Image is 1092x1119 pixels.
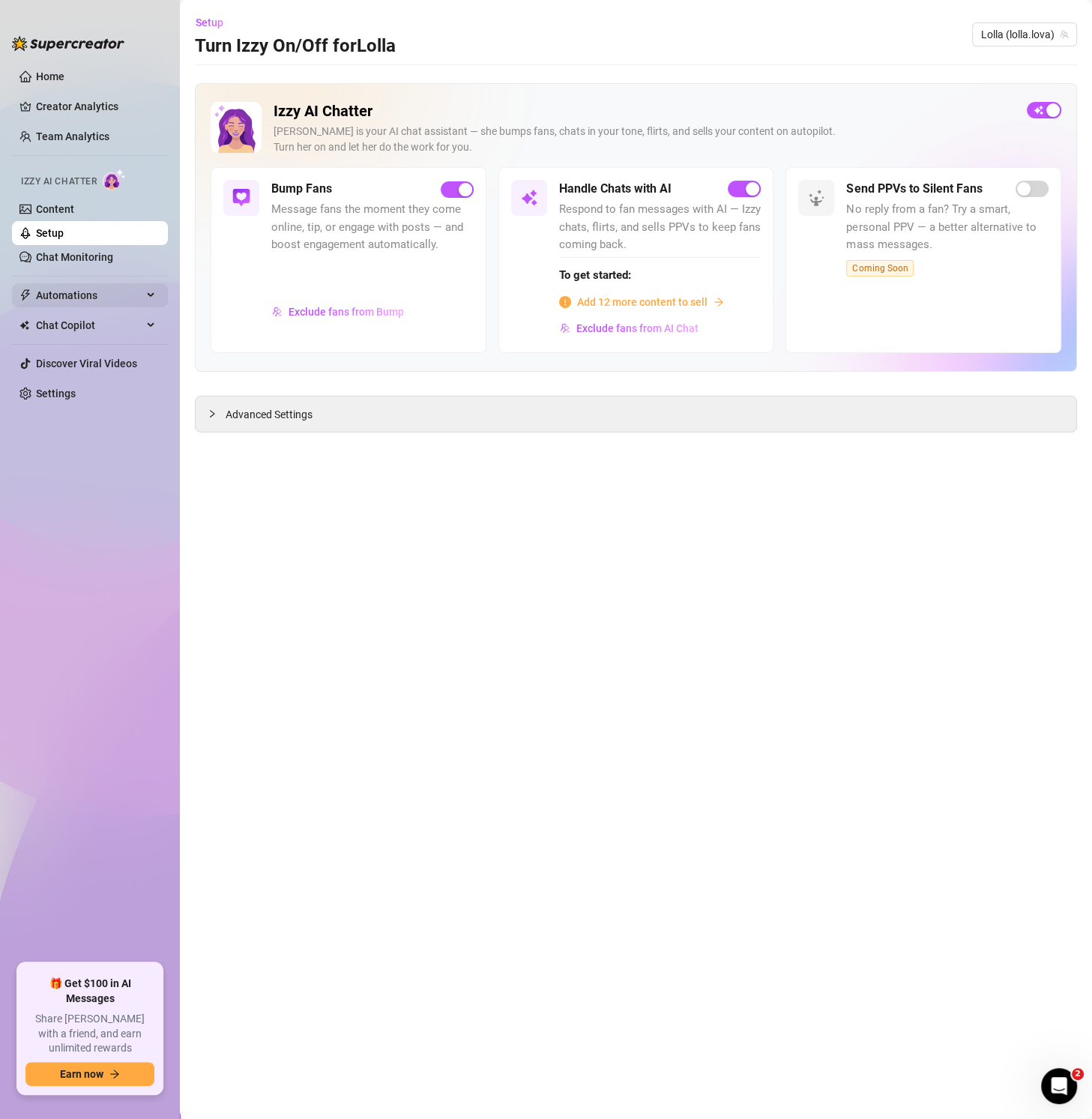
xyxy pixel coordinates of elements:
a: Creator Analytics [36,94,156,118]
button: Exclude fans from AI Chat [559,316,699,340]
span: Setup [196,16,223,28]
span: Share [PERSON_NAME] with a friend, and earn unlimited rewards [25,1012,154,1056]
a: Discover Viral Videos [36,358,137,370]
a: Setup [36,227,64,239]
h3: Turn Izzy On/Off for Lolla [195,34,396,58]
img: svg%3e [232,189,250,207]
span: Izzy AI Chatter [21,175,97,189]
span: Add 12 more content to sell [577,294,708,310]
span: Automations [36,283,142,307]
a: Home [36,70,64,82]
button: Exclude fans from Bump [271,300,405,324]
span: team [1060,30,1069,39]
div: [PERSON_NAME] is your AI chat assistant — she bumps fans, chats in your tone, flirts, and sells y... [274,124,1015,155]
button: Setup [195,10,235,34]
span: arrow-right [109,1069,120,1079]
img: AI Chatter [103,169,126,190]
img: logo-BBDzfeDw.svg [12,36,124,51]
img: svg%3e [807,189,825,207]
a: Settings [36,387,76,399]
div: collapsed [208,405,226,422]
span: 🎁 Get $100 in AI Messages [25,977,154,1006]
span: Respond to fan messages with AI — Izzy chats, flirts, and sells PPVs to keep fans coming back. [559,201,761,254]
h5: Send PPVs to Silent Fans [846,180,982,198]
span: Earn now [60,1068,103,1080]
span: collapsed [208,409,217,418]
span: arrow-right [714,297,724,307]
span: Advanced Settings [226,406,313,423]
span: Coming Soon [846,260,914,277]
a: Content [36,203,74,215]
span: No reply from a fan? Try a smart, personal PPV — a better alternative to mass messages. [846,201,1049,254]
a: Chat Monitoring [36,251,113,263]
span: Message fans the moment they come online, tip, or engage with posts — and boost engagement automa... [271,201,474,254]
a: Team Analytics [36,130,109,142]
strong: To get started: [559,268,631,282]
img: svg%3e [272,307,283,317]
h5: Handle Chats with AI [559,180,672,198]
span: Exclude fans from Bump [289,306,404,318]
img: svg%3e [520,189,538,207]
span: 2 [1072,1068,1084,1080]
img: Chat Copilot [19,320,29,331]
span: thunderbolt [19,289,31,301]
h2: Izzy AI Chatter [274,102,1015,121]
span: Exclude fans from AI Chat [576,322,699,334]
button: Earn nowarrow-right [25,1062,154,1086]
span: Lolla (lolla.lova) [981,23,1068,46]
span: Chat Copilot [36,313,142,337]
img: svg%3e [560,323,570,334]
h5: Bump Fans [271,180,332,198]
img: Izzy AI Chatter [211,102,262,153]
span: info-circle [559,296,571,308]
iframe: Intercom live chat [1041,1068,1077,1104]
